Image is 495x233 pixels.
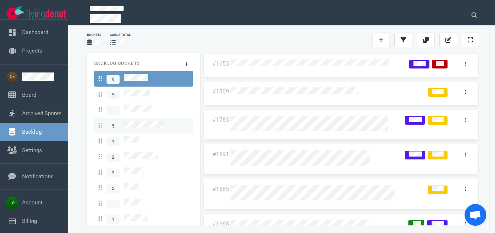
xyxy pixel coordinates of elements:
a: Account [22,199,42,206]
a: #1809 [212,88,229,95]
a: 5 [94,87,193,102]
a: Notifications [22,173,54,180]
a: 3 [94,165,193,180]
span: 5 [107,122,120,130]
a: Archived Sprints [22,110,62,117]
a: #1691 [212,151,229,158]
a: 2 [94,149,193,165]
a: Dashboard [22,29,48,36]
p: Backlog Buckets [94,60,193,67]
div: cards total [110,33,131,37]
a: Projects [22,47,42,54]
a: #1783 [212,116,229,123]
a: 5 [94,118,193,133]
a: #1653 [212,60,229,67]
span: 9 [107,75,120,84]
a: Board [22,92,36,98]
a: Settings [22,147,42,154]
span: 5 [107,91,120,99]
a: #1668 [212,220,229,227]
span: 1 [107,137,120,146]
a: 1 [94,211,193,227]
span: 2 [107,184,120,193]
a: #1685 [212,186,229,192]
img: Flying Donut text logo [26,9,66,19]
span: 1 [107,215,120,224]
span: 2 [107,153,120,162]
a: 1 [94,133,193,149]
span: 3 [107,168,120,177]
div: Chat abierto [465,204,486,226]
a: Billing [22,218,37,224]
a: 9 [94,71,193,87]
a: Backlog [22,129,42,135]
div: Buckets [87,33,101,37]
a: 2 [94,180,193,196]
